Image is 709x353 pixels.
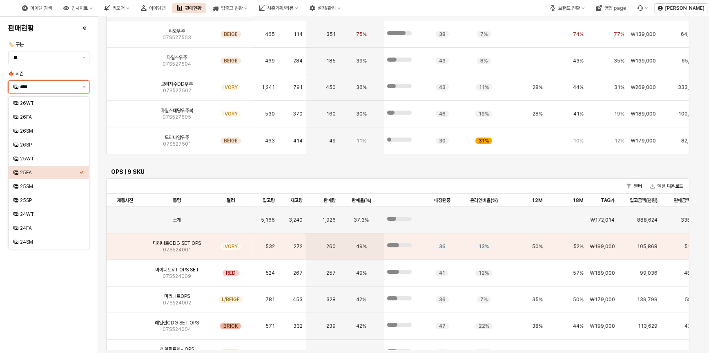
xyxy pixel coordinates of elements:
span: 19% [479,111,489,117]
span: 온라인비율(%) [470,197,498,204]
span: 마리니트OPS [164,293,190,300]
span: 42% [356,296,366,303]
div: 24FA [20,225,79,231]
span: 판매금액(천원) [674,197,702,204]
div: 인사이트 [71,5,88,11]
span: BEIGE [224,31,238,38]
span: 64,635 [681,31,698,38]
span: 37.3% [354,217,369,223]
span: 463 [265,138,275,144]
span: ₩189,000 [590,270,615,276]
span: 532 [265,243,275,250]
div: 브랜드 전환 [545,3,590,13]
span: 351 [326,31,336,38]
div: 리오더 [99,3,134,13]
span: 44% [573,323,584,329]
span: 07S527505 [163,114,191,120]
span: ₩269,000 [631,84,656,91]
button: 제안 사항 표시 [79,81,89,93]
div: 설정/관리 [318,5,336,11]
span: BEIGE [224,138,238,144]
span: ₩189,000 [631,111,656,117]
span: 모리나염우주 [165,134,189,141]
span: 160 [326,111,336,117]
span: 매장편중 [434,197,450,204]
span: 제품사진 [117,197,133,204]
span: 7% [480,296,488,303]
div: 26WT [20,100,79,107]
span: 28% [533,84,543,91]
div: 26FA [20,114,79,120]
div: 25WT [20,155,79,162]
span: 18M [573,197,584,204]
span: 1,926 [322,217,336,223]
span: 07S527501 [163,141,191,147]
span: 품명 [173,197,181,204]
span: ₩179,000 [590,296,615,303]
span: 35% [532,296,543,303]
div: 리오더 [112,5,125,11]
span: 🍁 시즌 [8,71,24,77]
span: 12% [615,138,624,144]
div: 25SP [20,197,79,204]
span: 47,561 [684,323,702,329]
span: 284 [293,58,303,64]
span: 338,794 [681,217,702,223]
button: 제안 사항 표시 [79,51,89,64]
span: 19% [614,111,624,117]
span: 43 [439,58,446,64]
div: 시즌기획/리뷰 [254,3,303,13]
span: 마일스패딩우주복 [161,107,193,114]
span: 39% [356,58,367,64]
span: 272 [294,243,303,250]
span: 8% [480,58,488,64]
span: 370 [293,111,303,117]
span: 레일린CDG SET OPS [155,320,199,326]
span: 1,241 [262,84,275,91]
span: 465 [265,31,275,38]
span: 입고량 [263,197,275,204]
div: 아이템 검색 [30,5,52,11]
span: IVORY [223,84,238,91]
span: 65,191 [682,58,698,64]
span: 50% [532,243,543,250]
span: 마리니트CDG SET OPS [153,240,201,246]
span: 41% [573,111,584,117]
span: 판매율(%) [352,197,371,204]
span: 36 [439,296,446,303]
span: ₩199,000 [590,323,615,329]
span: 12M [532,197,543,204]
p: [PERSON_NAME] [665,5,705,11]
span: 입고금액(천원) [630,197,658,204]
span: 30% [356,111,367,117]
main: App Frame [98,17,709,353]
span: 114 [294,31,303,38]
span: 75% [356,31,367,38]
span: 99,036 [640,270,658,276]
div: 25FA [20,169,79,176]
div: 판매현황 [185,5,201,11]
span: 07S524001 [163,246,191,253]
div: 인사이트 [58,3,98,13]
span: 58,712 [685,296,702,303]
span: 컬러 [227,197,235,204]
div: 26SP [20,142,79,148]
span: 52% [573,243,584,250]
span: 453 [293,296,303,303]
span: 77% [614,31,624,38]
button: 필터 [623,181,645,191]
div: 25SM [20,183,79,190]
span: 12% [479,270,489,276]
span: 469 [265,58,275,64]
span: 13% [479,243,489,250]
span: ₩139,000 [631,31,656,38]
span: 781 [265,296,275,303]
span: 332 [293,323,303,329]
span: 42% [356,323,366,329]
span: 07S524004 [163,326,191,333]
h4: 판매현황 [8,24,34,32]
span: 333,829 [678,84,698,91]
span: 791 [293,84,303,91]
div: 아이템 검색 [17,3,57,13]
span: 43 [439,84,446,91]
